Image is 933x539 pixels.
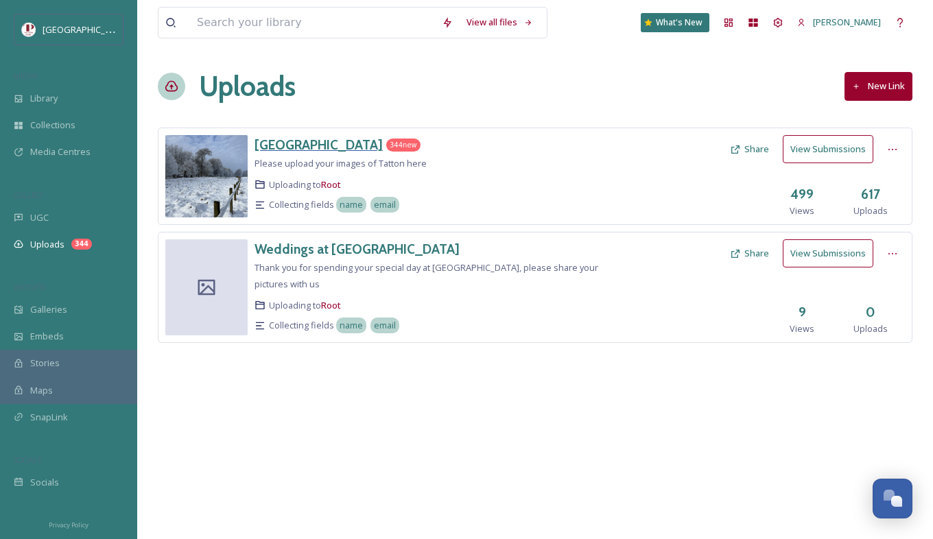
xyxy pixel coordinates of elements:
[269,198,334,211] span: Collecting fields
[460,9,540,36] a: View all files
[30,92,58,105] span: Library
[49,516,88,532] a: Privacy Policy
[321,299,341,311] a: Root
[30,145,91,158] span: Media Centres
[255,136,383,153] h3: [GEOGRAPHIC_DATA]
[49,520,88,529] span: Privacy Policy
[374,198,396,211] span: email
[255,241,460,257] h3: Weddings at [GEOGRAPHIC_DATA]
[190,8,435,38] input: Search your library
[30,411,68,424] span: SnapLink
[723,136,776,163] button: Share
[30,238,64,251] span: Uploads
[321,178,341,191] a: Root
[14,455,41,465] span: SOCIALS
[30,303,67,316] span: Galleries
[340,198,363,211] span: name
[30,357,60,370] span: Stories
[813,16,881,28] span: [PERSON_NAME]
[71,239,92,250] div: 344
[853,322,888,335] span: Uploads
[199,66,296,107] a: Uploads
[269,299,341,312] span: Uploading to
[269,319,334,332] span: Collecting fields
[790,204,814,217] span: Views
[641,13,709,32] a: What's New
[30,211,49,224] span: UGC
[386,139,421,152] div: 344 new
[255,239,460,259] a: Weddings at [GEOGRAPHIC_DATA]
[255,261,598,290] span: Thank you for spending your special day at [GEOGRAPHIC_DATA], please share your pictures with us
[14,282,45,292] span: WIDGETS
[866,302,875,322] h3: 0
[165,135,248,217] img: 4b71e7b8-e865-4367-bfd5-b6f5ac25e61b.jpg
[723,240,776,267] button: Share
[861,184,880,204] h3: 617
[853,204,888,217] span: Uploads
[783,135,873,163] button: View Submissions
[783,239,873,267] button: View Submissions
[30,384,53,397] span: Maps
[255,135,383,155] a: [GEOGRAPHIC_DATA]
[43,23,130,36] span: [GEOGRAPHIC_DATA]
[783,239,880,267] a: View Submissions
[790,184,814,204] h3: 499
[30,330,64,343] span: Embeds
[14,71,38,81] span: MEDIA
[340,319,363,332] span: name
[374,319,396,332] span: email
[269,178,341,191] span: Uploading to
[873,479,912,518] button: Open Chat
[790,9,888,36] a: [PERSON_NAME]
[22,23,36,36] img: download%20(5).png
[783,135,880,163] a: View Submissions
[845,72,912,100] button: New Link
[790,322,814,335] span: Views
[30,119,75,132] span: Collections
[30,476,59,489] span: Socials
[255,157,427,169] span: Please upload your images of Tatton here
[14,190,43,200] span: COLLECT
[799,302,806,322] h3: 9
